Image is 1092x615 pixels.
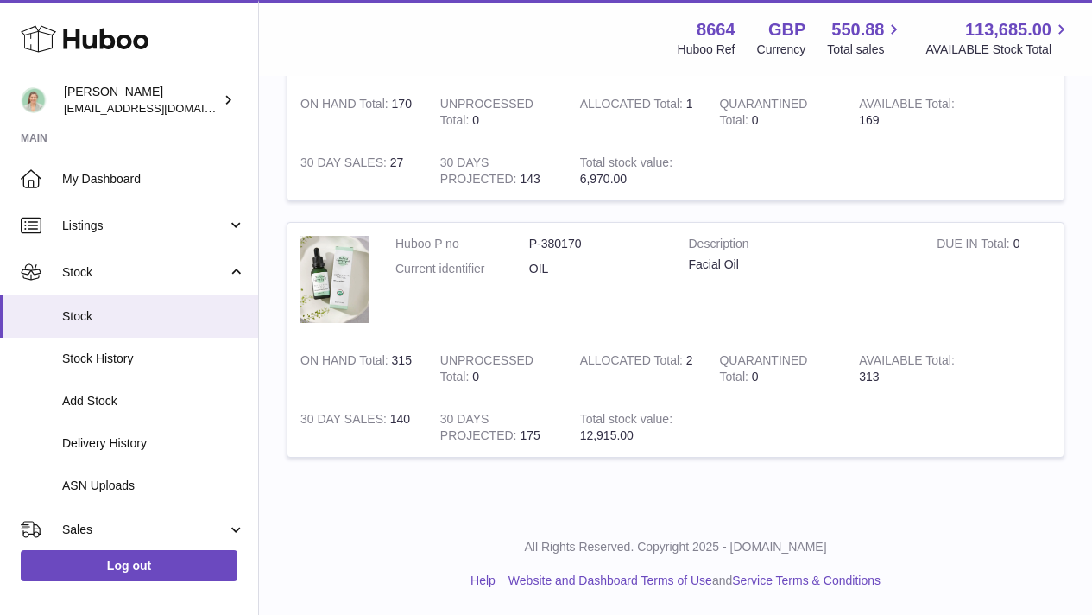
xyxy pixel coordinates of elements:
[62,393,245,409] span: Add Stock
[580,412,672,430] strong: Total stock value
[273,539,1078,555] p: All Rights Reserved. Copyright 2025 - [DOMAIN_NAME]
[62,308,245,325] span: Stock
[580,155,672,174] strong: Total stock value
[395,236,529,252] dt: Huboo P no
[427,83,567,142] td: 0
[502,573,881,589] li: and
[580,97,686,115] strong: ALLOCATED Total
[21,550,237,581] a: Log out
[752,113,759,127] span: 0
[64,101,254,115] span: [EMAIL_ADDRESS][DOMAIN_NAME]
[287,339,427,398] td: 315
[287,142,427,200] td: 27
[62,351,245,367] span: Stock History
[440,412,521,447] strong: 30 DAYS PROJECTED
[427,398,567,457] td: 175
[529,236,663,252] dd: P-380170
[732,574,881,587] a: Service Terms & Conditions
[470,574,496,587] a: Help
[529,261,663,277] dd: OIL
[689,257,912,273] div: Facial Oil
[300,412,390,430] strong: 30 DAY SALES
[965,18,1051,41] span: 113,685.00
[300,353,392,371] strong: ON HAND Total
[937,237,1013,255] strong: DUE IN Total
[689,236,912,257] strong: Description
[846,339,986,398] td: 313
[846,83,986,142] td: 169
[859,97,955,115] strong: AVAILABLE Total
[300,97,392,115] strong: ON HAND Total
[62,171,245,187] span: My Dashboard
[62,478,245,494] span: ASN Uploads
[287,83,427,142] td: 170
[427,142,567,200] td: 143
[678,41,735,58] div: Huboo Ref
[21,87,47,113] img: hello@thefacialcuppingexpert.com
[440,97,533,131] strong: UNPROCESSED Total
[62,522,227,538] span: Sales
[567,83,707,142] td: 1
[64,84,219,117] div: [PERSON_NAME]
[925,41,1071,58] span: AVAILABLE Stock Total
[62,435,245,452] span: Delivery History
[757,41,806,58] div: Currency
[395,261,529,277] dt: Current identifier
[440,353,533,388] strong: UNPROCESSED Total
[752,370,759,384] span: 0
[925,18,1071,58] a: 113,685.00 AVAILABLE Stock Total
[859,353,955,371] strong: AVAILABLE Total
[580,172,628,186] span: 6,970.00
[508,574,712,587] a: Website and Dashboard Terms of Use
[719,97,807,131] strong: QUARANTINED Total
[440,155,521,190] strong: 30 DAYS PROJECTED
[62,218,227,234] span: Listings
[827,41,904,58] span: Total sales
[300,236,369,323] img: product image
[768,18,805,41] strong: GBP
[827,18,904,58] a: 550.88 Total sales
[580,353,686,371] strong: ALLOCATED Total
[427,339,567,398] td: 0
[697,18,735,41] strong: 8664
[62,264,227,281] span: Stock
[924,223,1064,340] td: 0
[567,339,707,398] td: 2
[287,398,427,457] td: 140
[580,428,634,442] span: 12,915.00
[719,353,807,388] strong: QUARANTINED Total
[300,155,390,174] strong: 30 DAY SALES
[831,18,884,41] span: 550.88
